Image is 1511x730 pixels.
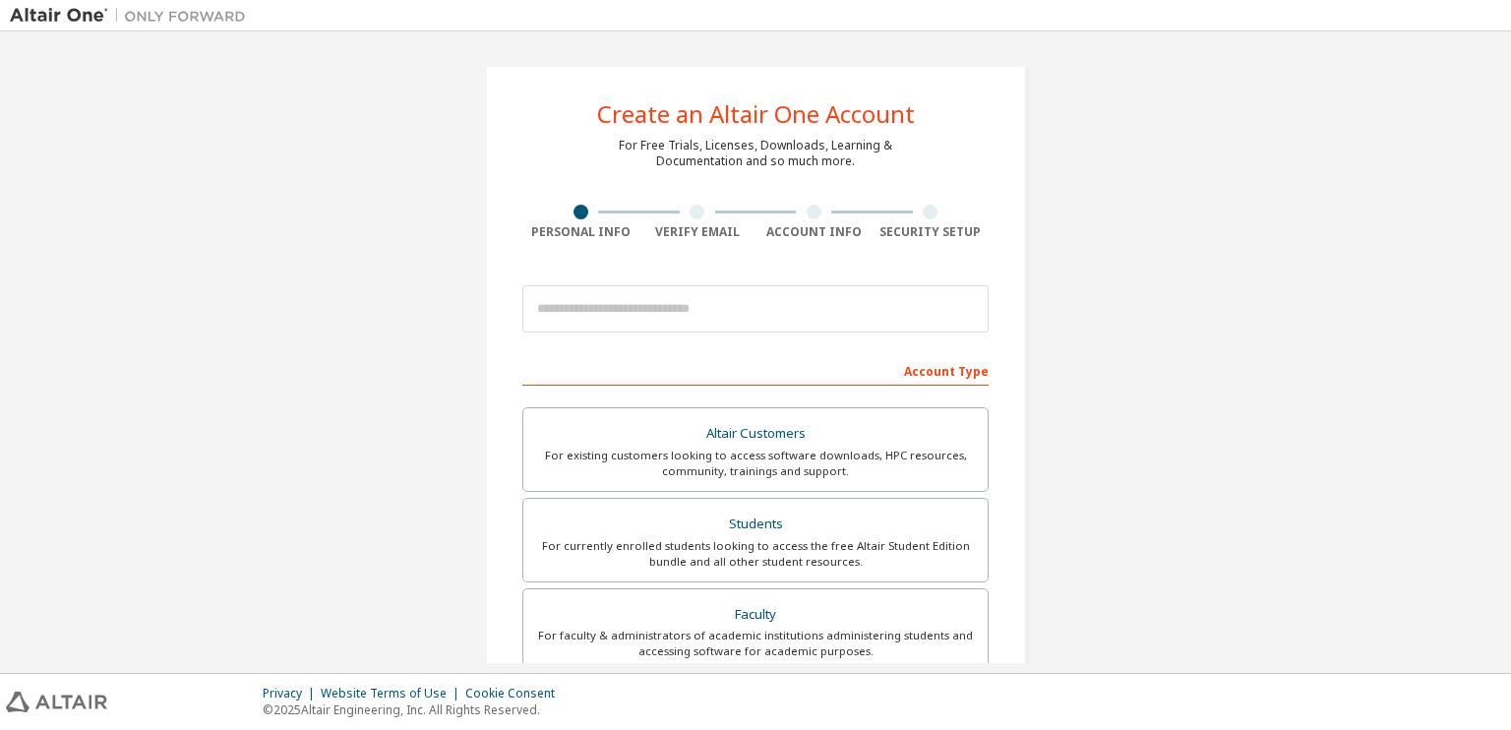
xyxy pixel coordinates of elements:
[321,686,465,701] div: Website Terms of Use
[535,448,976,479] div: For existing customers looking to access software downloads, HPC resources, community, trainings ...
[10,6,256,26] img: Altair One
[263,701,567,718] p: © 2025 Altair Engineering, Inc. All Rights Reserved.
[522,224,639,240] div: Personal Info
[535,601,976,629] div: Faculty
[522,354,989,386] div: Account Type
[6,692,107,712] img: altair_logo.svg
[639,224,756,240] div: Verify Email
[755,224,873,240] div: Account Info
[535,511,976,538] div: Students
[263,686,321,701] div: Privacy
[619,138,892,169] div: For Free Trials, Licenses, Downloads, Learning & Documentation and so much more.
[535,420,976,448] div: Altair Customers
[535,628,976,659] div: For faculty & administrators of academic institutions administering students and accessing softwa...
[535,538,976,570] div: For currently enrolled students looking to access the free Altair Student Edition bundle and all ...
[873,224,990,240] div: Security Setup
[465,686,567,701] div: Cookie Consent
[597,102,915,126] div: Create an Altair One Account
